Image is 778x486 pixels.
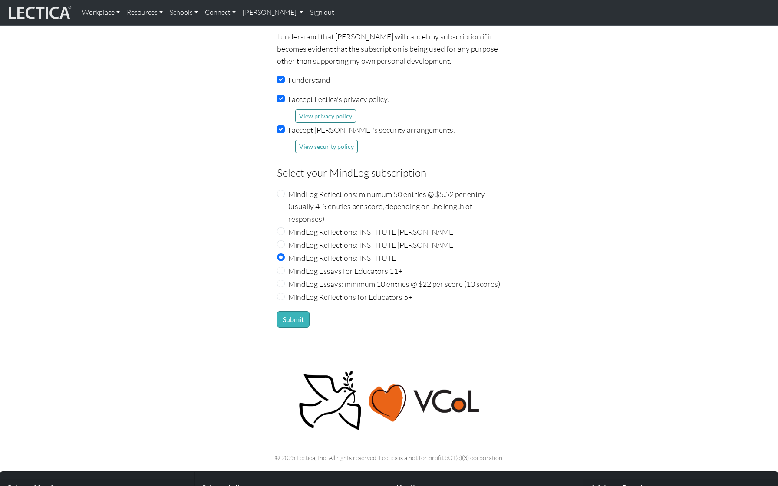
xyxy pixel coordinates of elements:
legend: Select your MindLog subscription [277,164,501,181]
img: lecticalive [7,4,72,21]
a: Connect [201,3,239,22]
label: I understand [288,74,330,86]
label: MindLog Essays: minimum 10 entries @ $22 per score (10 scores) [288,278,500,290]
button: View security policy [295,140,358,153]
p: I understand that [PERSON_NAME] will cancel my subscription if it becomes evident that the subscr... [277,30,501,67]
label: MindLog Reflections: minumum 50 entries @ $5.52 per entry (usually 4-5 entries per score, dependi... [288,188,501,224]
a: [PERSON_NAME] [239,3,307,22]
label: MindLog Reflections: INSTITUTE [PERSON_NAME] [288,226,455,238]
p: © 2025 Lectica, Inc. All rights reserved. Lectica is a not for profit 501(c)(3) corporation. [108,453,670,463]
button: Submit [277,311,310,328]
a: Workplace [79,3,123,22]
label: MindLog Reflections: INSTITUTE [PERSON_NAME] [288,239,455,251]
label: I accept Lectica's privacy policy. [288,93,389,105]
label: MindLog Essays for Educators 11+ [288,265,402,277]
a: Resources [123,3,166,22]
label: MindLog Reflections for Educators 5+ [288,291,412,303]
label: I accept [PERSON_NAME]'s security arrangements. [288,124,455,136]
img: Peace, love, VCoL [296,369,482,432]
a: Sign out [307,3,338,22]
label: MindLog Reflections: INSTITUTE [288,252,396,264]
button: View privacy policy [295,109,356,123]
a: Schools [166,3,201,22]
